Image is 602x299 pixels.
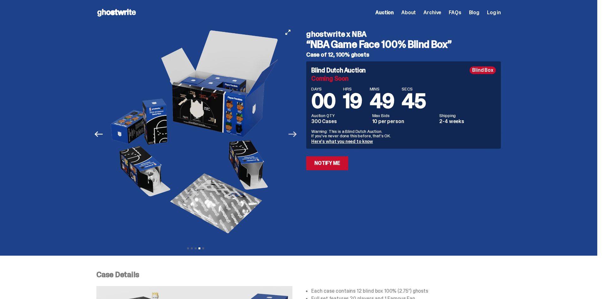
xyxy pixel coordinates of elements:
[284,28,292,36] button: View full-screen
[109,25,283,243] img: NBA-Hero-4.png
[191,247,193,249] button: View slide 2
[311,289,501,294] li: Each case contains 12 blind box 100% (2.75”) ghosts
[306,52,501,58] h5: Case of 12, 100% ghosts
[370,88,394,114] span: 49
[449,10,461,15] a: FAQs
[311,119,368,124] dd: 300 Cases
[311,75,496,82] div: Coming Soon
[306,30,501,38] h4: ghostwrite x NBA
[202,247,204,249] button: View slide 5
[372,113,436,118] dt: Max Bids
[311,67,366,73] h4: Blind Dutch Auction
[195,247,197,249] button: View slide 3
[306,39,501,49] h3: “NBA Game Face 100% Blind Box”
[343,87,362,91] span: HRS
[311,113,368,118] dt: Auction QTY
[370,87,394,91] span: MINS
[187,247,189,249] button: View slide 1
[423,10,441,15] a: Archive
[402,87,426,91] span: SECS
[311,129,496,138] p: Warning: This is a Blind Dutch Auction. If you’ve never done this before, that’s OK.
[487,10,501,15] a: Log in
[375,10,394,15] a: Auction
[198,247,200,249] button: View slide 4
[286,127,300,141] button: Next
[96,271,501,278] p: Case Details
[372,119,436,124] dd: 10 per person
[469,10,479,15] a: Blog
[311,139,373,144] a: Here's what you need to know
[311,87,336,91] span: DAYS
[402,88,426,114] span: 45
[343,88,362,114] span: 19
[439,113,496,118] dt: Shipping
[311,88,336,114] span: 00
[470,66,496,74] div: Blind Box
[92,127,106,141] button: Previous
[401,10,416,15] a: About
[439,119,496,124] dd: 2-4 weeks
[306,156,348,170] a: Notify Me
